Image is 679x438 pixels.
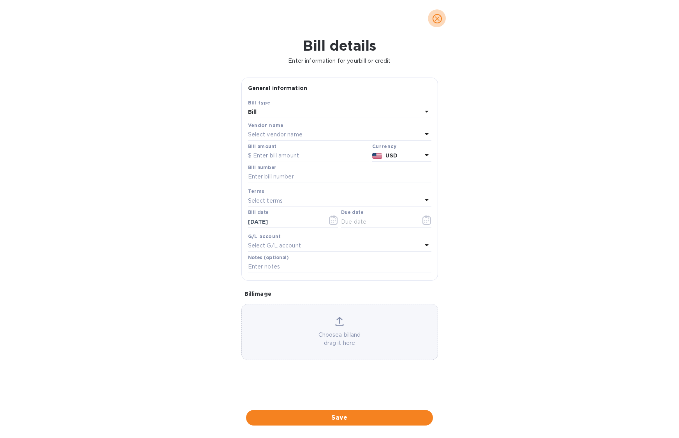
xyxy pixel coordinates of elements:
[6,57,673,65] p: Enter information for your bill or credit
[248,210,269,215] label: Bill date
[248,188,265,194] b: Terms
[6,37,673,54] h1: Bill details
[248,261,431,273] input: Enter notes
[248,233,281,239] b: G/L account
[248,144,276,149] label: Bill amount
[248,150,369,162] input: $ Enter bill amount
[341,216,415,228] input: Due date
[248,165,276,170] label: Bill number
[248,131,303,139] p: Select vendor name
[245,290,435,298] p: Bill image
[248,122,284,128] b: Vendor name
[372,153,383,159] img: USD
[248,255,289,260] label: Notes (optional)
[248,85,308,91] b: General information
[252,413,427,422] span: Save
[385,152,397,159] b: USD
[246,410,433,426] button: Save
[248,109,257,115] b: Bill
[428,9,447,28] button: close
[248,197,283,205] p: Select terms
[248,242,301,250] p: Select G/L account
[341,210,363,215] label: Due date
[242,331,438,347] p: Choose a bill and drag it here
[248,171,431,183] input: Enter bill number
[372,143,396,149] b: Currency
[248,216,322,228] input: Select date
[248,100,271,106] b: Bill type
